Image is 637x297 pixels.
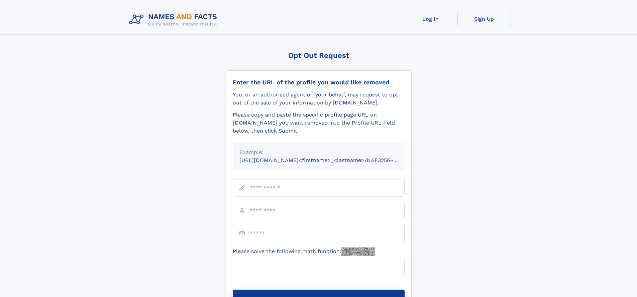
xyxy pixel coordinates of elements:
[239,148,398,156] div: Example:
[239,157,417,163] small: [URL][DOMAIN_NAME]<firstname>_<lastname>/NAF325G-xxxxxxxx
[233,247,375,256] label: Please solve the following math function:
[233,111,405,135] div: Please copy and paste the specific profile page URL on [DOMAIN_NAME] you want removed into the Pr...
[126,11,223,29] img: Logo Names and Facts
[457,11,511,27] a: Sign Up
[404,11,457,27] a: Log In
[233,79,405,86] div: Enter the URL of the profile you would like removed
[226,51,412,60] div: Opt Out Request
[233,91,405,107] div: You, or an authorized agent on your behalf, may request to opt-out of the sale of your informatio...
